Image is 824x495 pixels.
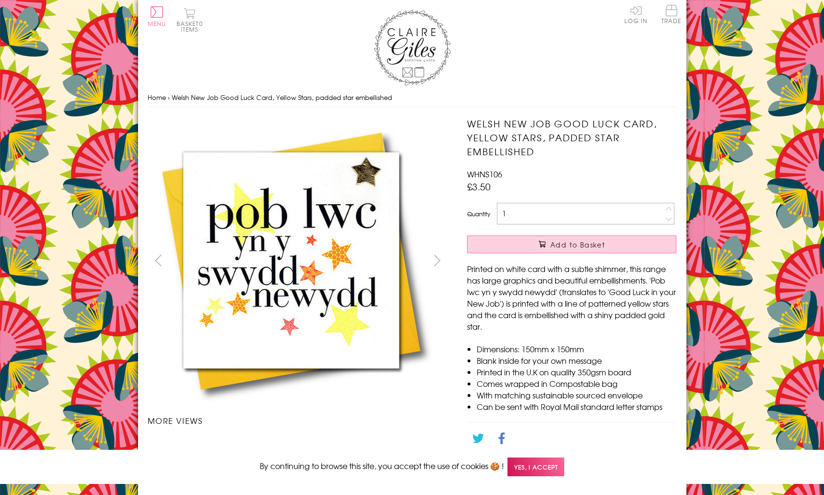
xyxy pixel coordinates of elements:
a: Trade [661,5,682,25]
li: Carousel Page 3 [298,436,373,457]
span: Welsh New Job Good Luck Card, Yellow Stars, padded star embellished [172,93,392,102]
span: Add to Basket [550,240,605,249]
li: Carousel Page 1 (Current Slide) [148,436,223,457]
img: Welsh New Job Good Luck Card, Yellow Stars, padded star embellished [148,117,436,405]
h3: More views [148,415,448,426]
li: Carousel Page 2 [223,436,298,457]
span: £3.50 [467,180,491,193]
p: Printed on white card with a subtle shimmer, this range has large graphics and beautiful embellis... [467,263,676,332]
span: WHNS106 [467,168,502,180]
ul: Carousel Pagination [148,436,448,457]
a: Log In [624,5,647,24]
img: Claire Giles Greetings Cards [374,10,451,86]
li: Blank inside for your own message [477,355,676,366]
li: With matching sustainable sourced envelope [477,389,676,401]
label: Quantity [467,210,490,218]
button: next [426,249,448,271]
span: › [168,93,170,102]
span: Yes, I accept [507,458,564,476]
li: Dimensions: 150mm x 150mm [477,343,676,355]
h1: Welsh New Job Good Luck Card, Yellow Stars, padded star embellished [467,117,676,158]
li: Can be sent with Royal Mail standard letter stamps [477,401,676,412]
span: Trade [661,5,682,24]
button: Basket0 items [177,8,203,32]
li: Printed in the U.K on quality 350gsm board [477,366,676,378]
button: Add to Basket [467,235,676,253]
li: Comes wrapped in Compostable bag [477,378,676,389]
span: Menu [148,19,166,28]
button: prev [148,249,169,271]
nav: breadcrumbs [148,88,677,108]
span: 0 items [181,19,203,34]
button: Menu [148,6,166,26]
a: Home [148,93,166,102]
